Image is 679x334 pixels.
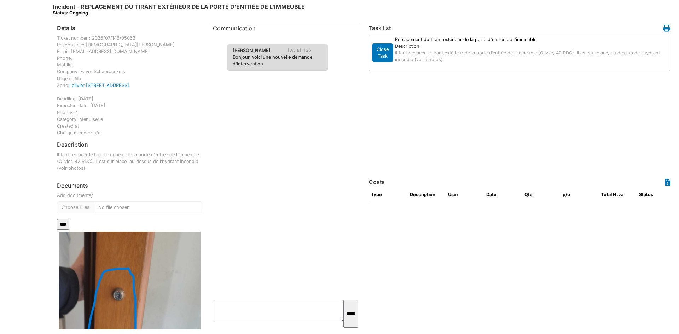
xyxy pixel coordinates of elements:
a: Close Task [372,48,393,56]
h6: Documents [57,182,202,189]
span: translation missing: en.total [601,192,612,197]
div: Description: [395,43,666,49]
p: Bonjour, voici une nouvelle demande d'intervention [233,54,323,67]
th: Date [483,188,522,201]
th: Qté [522,188,560,201]
h6: Task list [369,25,391,31]
th: type [369,188,407,201]
th: p/u [560,188,598,201]
span: [PERSON_NAME] [227,47,276,54]
div: Ticket number : 2025/07/146/05063 Responsible: [DEMOGRAPHIC_DATA][PERSON_NAME] Email: [EMAIL_ADDR... [57,35,202,136]
th: Status [636,188,674,201]
span: [DATE] 11:26 [288,47,316,53]
h6: Incident - REPLACEMENT DU TIRANT EXTÉRIEUR DE LA PORTE D'ENTRÉE DE L'IMMEUBLE [53,4,305,16]
i: Work order [663,25,670,32]
th: Description [407,188,445,201]
p: Il faut replacer le tirant extérieur de la porte d’entrée de l’immeuble (Olivier, 42 RDC). Il est... [395,49,666,63]
abbr: required [91,193,93,198]
div: Replacement du tirant extérieur de la porte d'entrée de l'immeuble [391,36,670,43]
a: l'olivier [STREET_ADDRESS] [69,83,129,88]
h6: Details [57,25,75,31]
th: User [445,188,483,201]
p: Il faut replacer le tirant extérieur de la porte d’entrée de l’immeuble (Olivier, 42 RDC). Il est... [57,151,202,172]
h6: Costs [369,179,385,186]
span: translation missing: en.HTVA [613,192,623,197]
label: Add documents [57,192,93,199]
span: translation missing: en.communication.communication [213,25,256,32]
div: Status: Ongoing [53,10,305,16]
span: translation missing: en.todo.action.close_task [377,47,389,59]
h6: Description [57,141,88,148]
